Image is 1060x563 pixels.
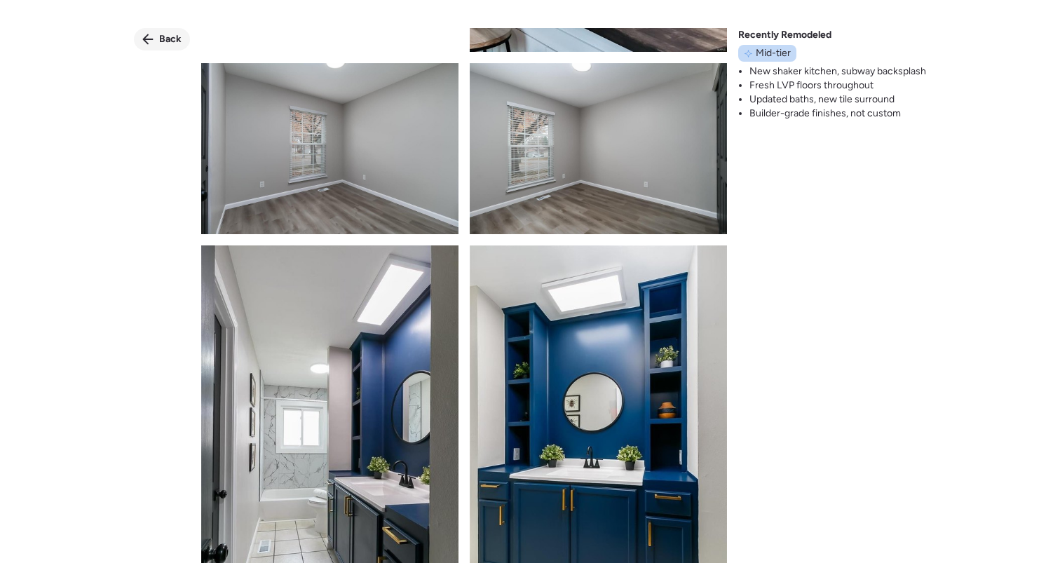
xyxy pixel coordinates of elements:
span: Back [159,32,182,46]
span: Mid-tier [756,46,791,60]
li: New shaker kitchen, subway backsplash [749,65,926,79]
img: product [201,63,458,234]
span: Recently Remodeled [738,28,831,42]
li: Fresh LVP floors throughout [749,79,926,93]
li: Builder-grade finishes, not custom [749,107,926,121]
li: Updated baths, new tile surround [749,93,926,107]
img: product [470,63,727,234]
